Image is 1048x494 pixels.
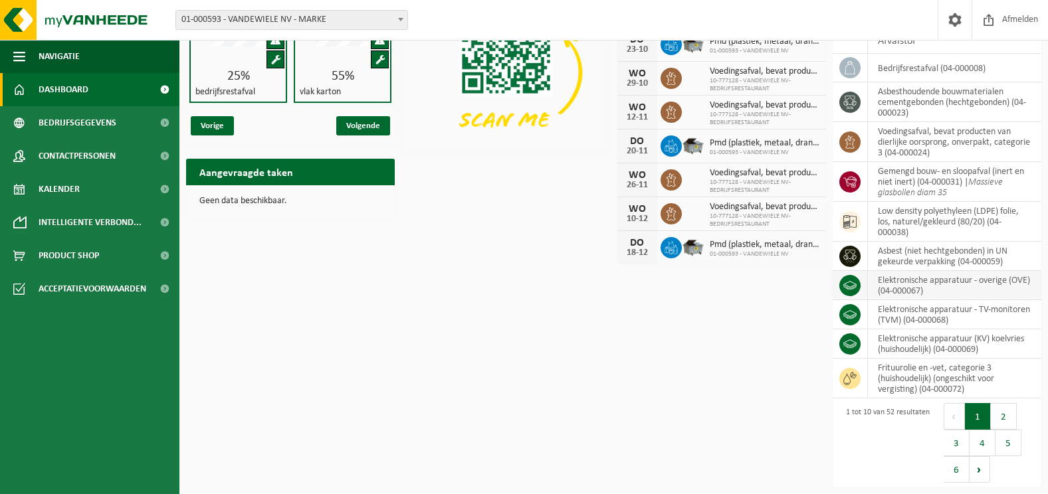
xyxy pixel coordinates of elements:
[710,66,819,77] span: Voedingsafval, bevat producten van dierlijke oorsprong, onverpakt, categorie 3
[944,403,965,430] button: Previous
[682,235,704,258] img: WB-5000-GAL-GY-01
[710,240,819,250] span: Pmd (plastiek, metaal, drankkartons) (bedrijven)
[39,139,116,173] span: Contactpersonen
[868,54,1041,82] td: bedrijfsrestafval (04-000008)
[191,70,286,83] div: 25%
[624,45,651,54] div: 23-10
[624,238,651,248] div: DO
[624,214,651,224] div: 10-12
[868,202,1041,242] td: low density polyethyleen (LDPE) folie, los, naturel/gekleurd (80/20) (04-000038)
[868,300,1041,329] td: elektronische apparatuur - TV-monitoren (TVM) (04-000068)
[710,37,819,47] span: Pmd (plastiek, metaal, drankkartons) (bedrijven)
[991,403,1017,430] button: 2
[624,136,651,147] div: DO
[710,47,819,55] span: 01-000593 - VANDEWIELE NV
[624,79,651,88] div: 29-10
[624,181,651,190] div: 26-11
[39,106,116,139] span: Bedrijfsgegevens
[186,159,306,185] h2: Aangevraagde taken
[295,70,390,83] div: 55%
[682,133,704,156] img: WB-5000-GAL-GY-01
[868,359,1041,398] td: frituurolie en -vet, categorie 3 (huishoudelijk) (ongeschikt voor vergisting) (04-000072)
[39,272,146,305] span: Acceptatievoorwaarden
[996,430,1021,456] button: 5
[682,32,704,54] img: WB-5000-GAL-GY-01
[839,402,930,484] div: 1 tot 10 van 52 resultaten
[868,162,1041,202] td: gemengd bouw- en sloopafval (inert en niet inert) (04-000031) |
[336,116,390,135] span: Volgende
[944,430,970,456] button: 3
[300,88,341,97] h4: vlak karton
[944,456,970,483] button: 6
[710,149,819,157] span: 01-000593 - VANDEWIELE NV
[39,206,142,239] span: Intelligente verbond...
[878,177,1003,198] i: Massieve glasbollen diam 35
[624,170,651,181] div: WO
[39,73,88,106] span: Dashboard
[191,116,234,135] span: Vorige
[970,430,996,456] button: 4
[710,138,819,149] span: Pmd (plastiek, metaal, drankkartons) (bedrijven)
[39,173,80,206] span: Kalender
[624,204,651,214] div: WO
[624,113,651,122] div: 12-11
[176,11,407,29] span: 01-000593 - VANDEWIELE NV - MARKE
[710,179,819,195] span: 10-777128 - VANDEWIELE NV-BEDRIJFSRESTAURANT
[868,242,1041,271] td: asbest (niet hechtgebonden) in UN gekeurde verpakking (04-000059)
[868,271,1041,300] td: elektronische apparatuur - overige (OVE) (04-000067)
[39,40,80,73] span: Navigatie
[199,197,381,206] p: Geen data beschikbaar.
[624,147,651,156] div: 20-11
[624,248,651,258] div: 18-12
[868,122,1041,162] td: voedingsafval, bevat producten van dierlijke oorsprong, onverpakt, categorie 3 (04-000024)
[710,202,819,212] span: Voedingsafval, bevat producten van dierlijke oorsprong, onverpakt, categorie 3
[965,403,991,430] button: 1
[175,10,408,30] span: 01-000593 - VANDEWIELE NV - MARKE
[624,102,651,113] div: WO
[868,329,1041,359] td: elektronische apparatuur (KV) koelvries (huishoudelijk) (04-000069)
[970,456,990,483] button: Next
[710,111,819,127] span: 10-777128 - VANDEWIELE NV-BEDRIJFSRESTAURANT
[710,250,819,258] span: 01-000593 - VANDEWIELE NV
[710,77,819,93] span: 10-777128 - VANDEWIELE NV-BEDRIJFSRESTAURANT
[624,68,651,79] div: WO
[878,36,916,46] span: Afvalstof
[710,212,819,228] span: 10-777128 - VANDEWIELE NV-BEDRIJFSRESTAURANT
[868,82,1041,122] td: asbesthoudende bouwmaterialen cementgebonden (hechtgebonden) (04-000023)
[710,100,819,111] span: Voedingsafval, bevat producten van dierlijke oorsprong, onverpakt, categorie 3
[195,88,255,97] h4: bedrijfsrestafval
[39,239,99,272] span: Product Shop
[710,168,819,179] span: Voedingsafval, bevat producten van dierlijke oorsprong, onverpakt, categorie 3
